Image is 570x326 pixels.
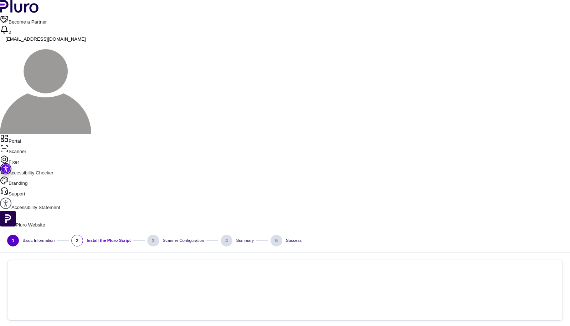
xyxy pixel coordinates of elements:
div: Summary [236,238,254,244]
div: 3 [147,235,159,246]
span: [EMAIL_ADDRESS][DOMAIN_NAME] [5,36,86,42]
div: 2 [71,235,83,246]
div: Basic Information [22,238,55,244]
div: 5 [271,235,282,246]
div: Scanner Configuration [163,238,204,244]
div: Install the Pluro Script [87,238,131,244]
div: Success [286,238,302,244]
div: 1 [7,235,19,246]
div: 4 [221,235,232,246]
span: 2 [9,30,11,35]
